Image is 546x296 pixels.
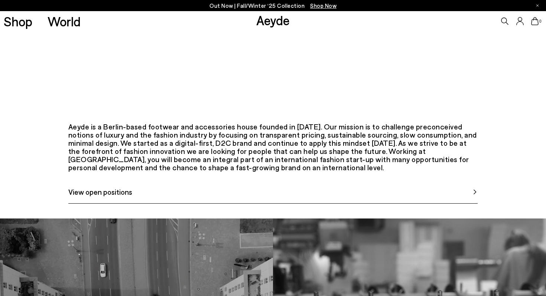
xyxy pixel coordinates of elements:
[48,15,81,28] a: World
[4,15,32,28] a: Shop
[531,17,539,25] a: 0
[539,19,542,23] span: 0
[68,186,132,197] span: View open positions
[68,186,478,204] a: View open positions
[209,1,337,10] p: Out Now | Fall/Winter ‘25 Collection
[256,12,290,28] a: Aeyde
[310,2,337,9] span: Navigate to /collections/new-in
[68,122,478,171] div: Aeyde is a Berlin-based footwear and accessories house founded in [DATE]. Our mission is to chall...
[472,189,478,195] img: svg%3E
